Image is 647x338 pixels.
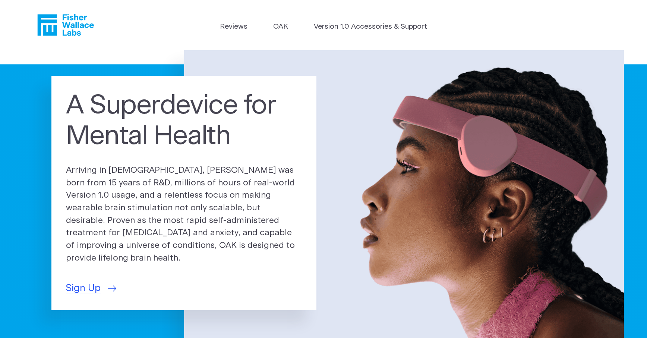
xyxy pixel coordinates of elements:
[273,22,288,32] a: OAK
[220,22,247,32] a: Reviews
[66,164,302,265] p: Arriving in [DEMOGRAPHIC_DATA], [PERSON_NAME] was born from 15 years of R&D, millions of hours of...
[66,90,302,152] h1: A Superdevice for Mental Health
[66,281,116,296] a: Sign Up
[314,22,427,32] a: Version 1.0 Accessories & Support
[66,281,101,296] span: Sign Up
[37,14,94,36] a: Fisher Wallace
